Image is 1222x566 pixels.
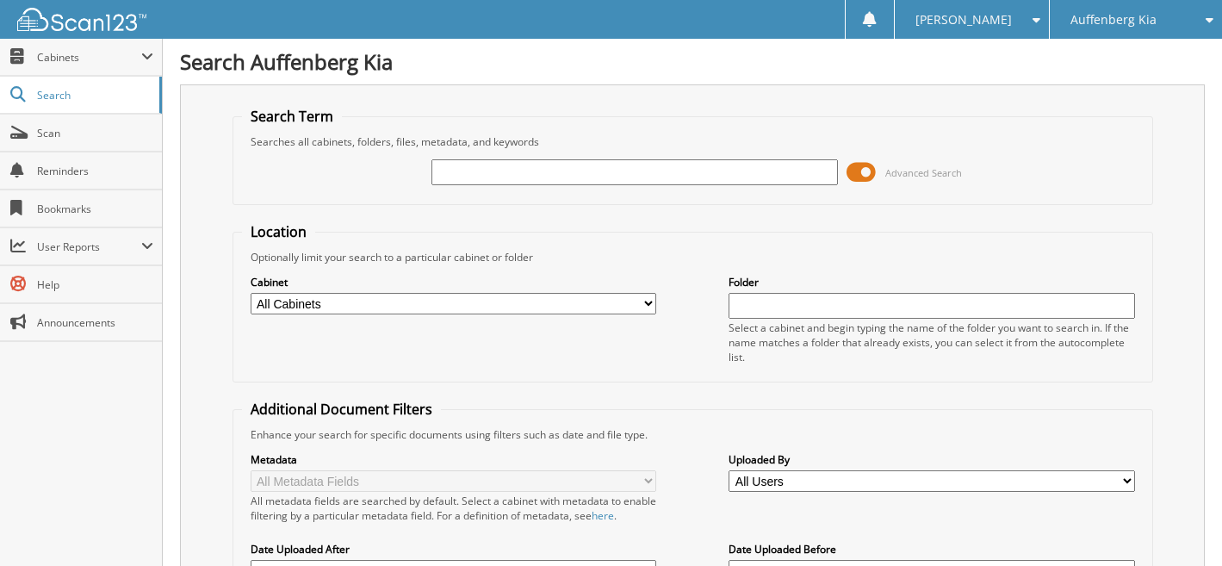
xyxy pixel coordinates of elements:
[251,542,656,557] label: Date Uploaded After
[37,315,153,330] span: Announcements
[1070,15,1157,25] span: Auffenberg Kia
[251,494,656,523] div: All metadata fields are searched by default. Select a cabinet with metadata to enable filtering b...
[729,452,1134,467] label: Uploaded By
[242,400,441,419] legend: Additional Document Filters
[17,8,146,31] img: scan123-logo-white.svg
[729,542,1134,557] label: Date Uploaded Before
[242,427,1144,442] div: Enhance your search for specific documents using filters such as date and file type.
[592,508,614,523] a: here
[37,88,151,103] span: Search
[180,47,1205,76] h1: Search Auffenberg Kia
[242,222,315,241] legend: Location
[242,250,1144,264] div: Optionally limit your search to a particular cabinet or folder
[729,275,1134,289] label: Folder
[915,15,1012,25] span: [PERSON_NAME]
[37,50,141,65] span: Cabinets
[37,126,153,140] span: Scan
[729,320,1134,364] div: Select a cabinet and begin typing the name of the folder you want to search in. If the name match...
[251,275,656,289] label: Cabinet
[242,107,342,126] legend: Search Term
[251,452,656,467] label: Metadata
[37,239,141,254] span: User Reports
[885,166,962,179] span: Advanced Search
[37,202,153,216] span: Bookmarks
[37,277,153,292] span: Help
[37,164,153,178] span: Reminders
[242,134,1144,149] div: Searches all cabinets, folders, files, metadata, and keywords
